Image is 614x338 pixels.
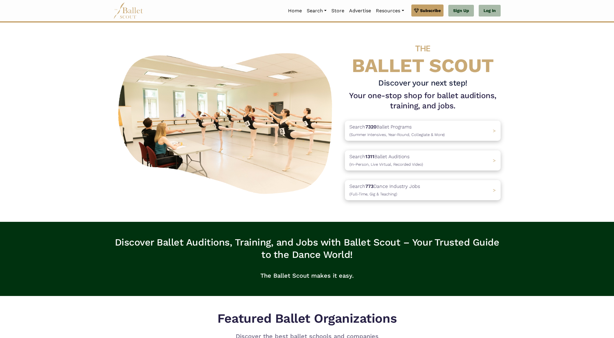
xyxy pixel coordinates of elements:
img: A group of ballerinas talking to each other in a ballet studio [113,47,340,198]
span: (Full-Time, Gig & Teaching) [349,192,397,196]
h3: Discover your next step! [345,78,501,88]
span: Subscribe [420,7,441,14]
b: 1311 [365,154,374,159]
span: (In-Person, Live Virtual, Recorded Video) [349,162,423,167]
h1: Your one-stop shop for ballet auditions, training, and jobs. [345,91,501,111]
a: Search [304,5,329,17]
p: Search Ballet Programs [349,123,445,138]
a: Search7320Ballet Programs(Summer Intensives, Year-Round, Collegiate & More)> [345,121,501,141]
b: 7320 [365,124,376,130]
p: The Ballet Scout makes it easy. [113,266,501,285]
h3: Discover Ballet Auditions, Training, and Jobs with Ballet Scout – Your Trusted Guide to the Dance... [113,236,501,261]
a: Log In [479,5,501,17]
span: > [493,158,496,163]
p: Search Dance Industry Jobs [349,183,420,198]
span: THE [415,44,430,53]
span: > [493,187,496,193]
span: > [493,128,496,134]
a: Search773Dance Industry Jobs(Full-Time, Gig & Teaching) > [345,180,501,200]
a: Store [329,5,347,17]
b: 773 [365,183,373,189]
a: Subscribe [411,5,444,17]
a: Advertise [347,5,373,17]
a: Resources [373,5,406,17]
a: Home [286,5,304,17]
span: (Summer Intensives, Year-Round, Collegiate & More) [349,132,445,137]
a: Search1311Ballet Auditions(In-Person, Live Virtual, Recorded Video) > [345,150,501,171]
h4: BALLET SCOUT [345,35,501,76]
a: Sign Up [448,5,474,17]
p: Search Ballet Auditions [349,153,423,168]
h5: Featured Ballet Organizations [213,310,401,327]
img: gem.svg [414,7,419,14]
